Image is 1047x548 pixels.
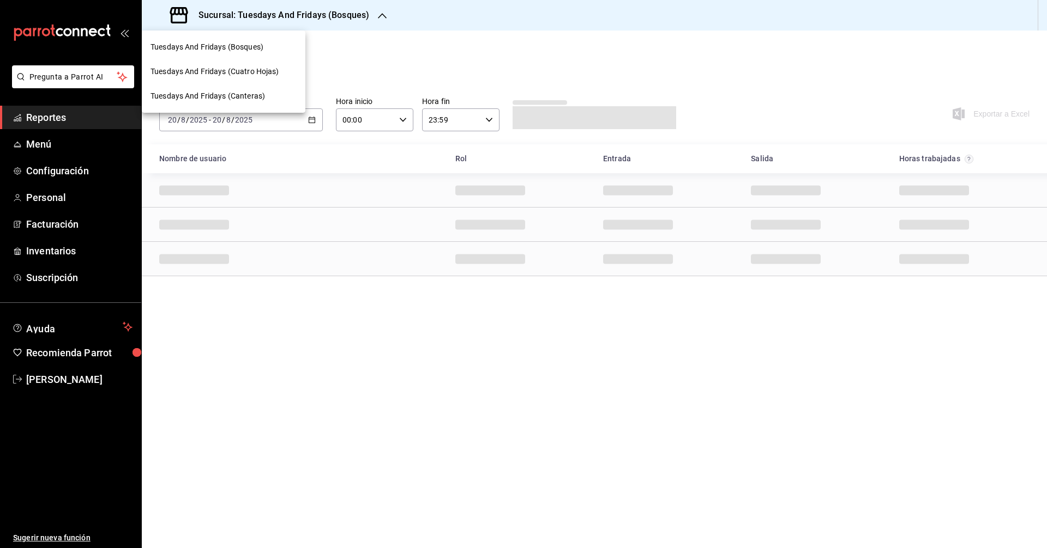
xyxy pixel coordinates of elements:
div: Tuesdays And Fridays (Canteras) [142,84,305,108]
span: Tuesdays And Fridays (Bosques) [151,41,263,53]
span: Tuesdays And Fridays (Cuatro Hojas) [151,66,279,77]
span: Tuesdays And Fridays (Canteras) [151,90,265,102]
div: Tuesdays And Fridays (Bosques) [142,35,305,59]
div: Tuesdays And Fridays (Cuatro Hojas) [142,59,305,84]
